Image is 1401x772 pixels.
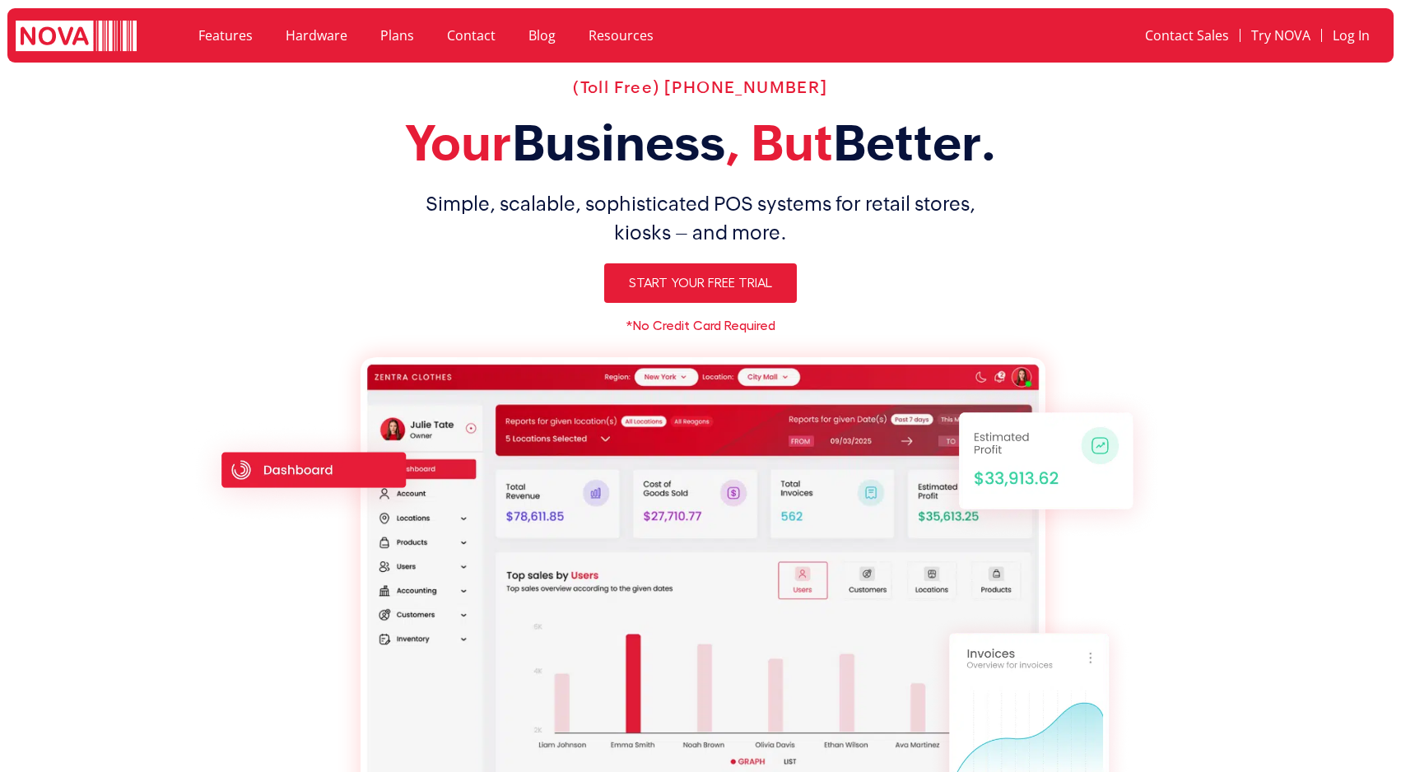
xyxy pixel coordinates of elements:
[629,277,772,290] span: Start Your Free Trial
[16,21,137,54] img: logo white
[182,16,964,54] nav: Menu
[1240,16,1321,54] a: Try NOVA
[189,77,1212,97] h2: (Toll Free) [PHONE_NUMBER]
[1134,16,1240,54] a: Contact Sales
[1322,16,1380,54] a: Log In
[189,114,1212,173] h2: Your , But
[833,114,997,171] span: Better.
[269,16,364,54] a: Hardware
[572,16,670,54] a: Resources
[431,16,512,54] a: Contact
[981,16,1380,54] nav: Menu
[364,16,431,54] a: Plans
[182,16,269,54] a: Features
[189,189,1212,247] h1: Simple, scalable, sophisticated POS systems for retail stores, kiosks – and more.
[604,263,797,303] a: Start Your Free Trial
[512,16,572,54] a: Blog
[189,319,1212,333] h6: *No Credit Card Required
[512,114,725,171] span: Business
